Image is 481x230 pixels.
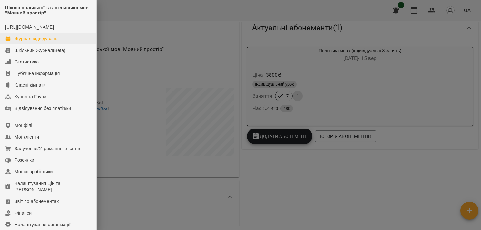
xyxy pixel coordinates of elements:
[15,157,34,163] div: Розсилки
[15,221,71,228] div: Налаштування організації
[15,93,46,100] div: Курси та Групи
[15,134,39,140] div: Мої клієнти
[15,35,57,42] div: Журнал відвідувань
[14,180,91,193] div: Налаштування Цін та [PERSON_NAME]
[15,198,59,205] div: Звіт по абонементах
[15,210,32,216] div: Фінанси
[15,70,60,77] div: Публічна інформація
[15,145,80,152] div: Залучення/Утримання клієнтів
[15,168,53,175] div: Мої співробітники
[5,24,54,30] a: [URL][DOMAIN_NAME]
[15,105,71,111] div: Відвідування без платіжки
[15,82,46,88] div: Класні кімнати
[15,122,34,129] div: Мої філії
[5,5,91,16] span: Школа польської та англійської мов "Мовний простір"
[15,59,39,65] div: Статистика
[15,47,65,53] div: Шкільний Журнал(Beta)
